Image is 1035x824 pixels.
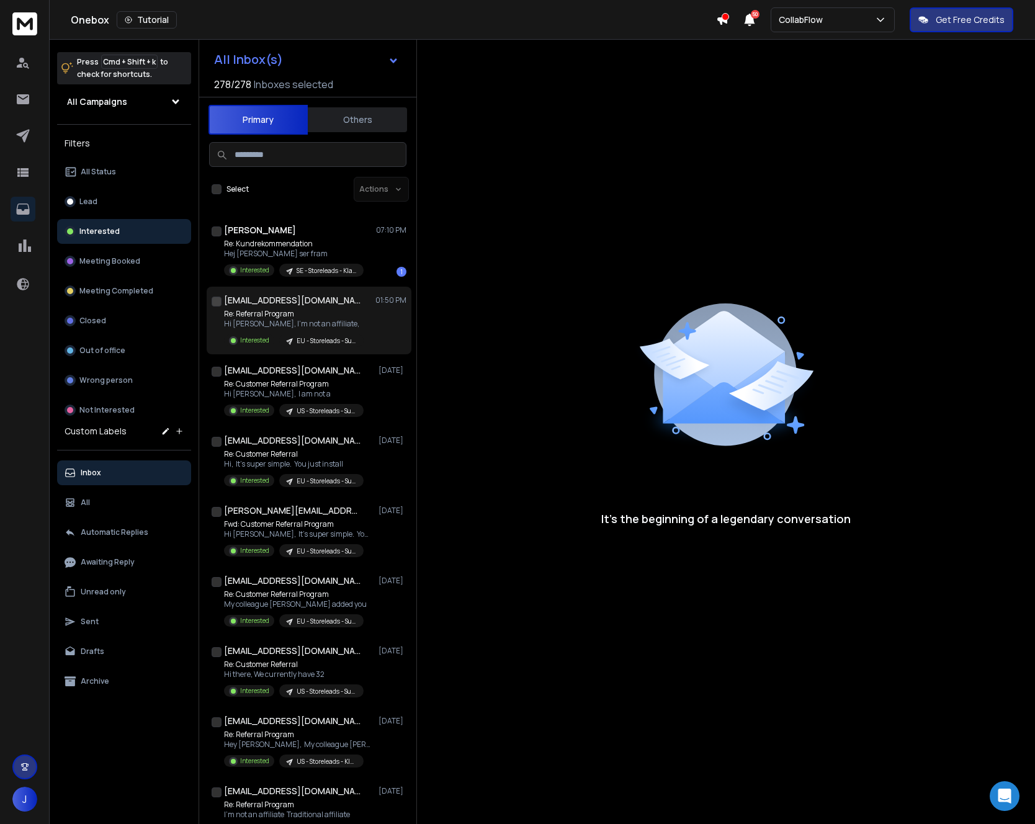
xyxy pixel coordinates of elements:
p: 01:50 PM [375,295,406,305]
button: Inbox [57,460,191,485]
h1: [EMAIL_ADDRESS][DOMAIN_NAME] [224,364,361,377]
p: Hi there, We currently have 32 [224,670,364,679]
p: Hi [PERSON_NAME], I am not a [224,389,364,399]
h1: [EMAIL_ADDRESS][DOMAIN_NAME] [224,785,361,797]
p: Unread only [81,587,126,597]
p: Interested [240,336,269,345]
button: All Inbox(s) [204,47,409,72]
p: Interested [240,266,269,275]
h1: [PERSON_NAME] [224,224,296,236]
p: Re: Kundrekommendation [224,239,364,249]
h3: Custom Labels [65,425,127,437]
p: Re: Customer Referral [224,449,364,459]
p: Meeting Booked [79,256,140,266]
p: Interested [240,546,269,555]
p: [DATE] [379,436,406,446]
p: Re: Customer Referral Program [224,589,367,599]
p: Lead [79,197,97,207]
p: EU - Storeleads - Support emails - CollabCenter [297,336,356,346]
p: I’m not an affiliate Traditional affiliate [224,810,364,820]
button: Unread only [57,580,191,604]
p: Hej [PERSON_NAME] ser fram [224,249,364,259]
h1: [EMAIL_ADDRESS][DOMAIN_NAME] [224,715,361,727]
p: [DATE] [379,786,406,796]
p: Not Interested [79,405,135,415]
p: Hi [PERSON_NAME], It’s super simple. You just [224,529,373,539]
p: [DATE] [379,506,406,516]
p: Hey [PERSON_NAME], My colleague [PERSON_NAME] added [224,740,373,750]
p: Re: Referral Program [224,730,373,740]
h1: [EMAIL_ADDRESS][DOMAIN_NAME] [224,434,361,447]
h1: [PERSON_NAME][EMAIL_ADDRESS][DOMAIN_NAME] [224,504,361,517]
p: EU - Storeleads - Support emails - CollabCenter [297,477,356,486]
p: Interested [240,686,269,696]
p: EU - Storeleads - Support emails - CollabCenter [297,617,356,626]
p: Hi [PERSON_NAME], I’m not an affiliate, [224,319,364,329]
p: Closed [79,316,106,326]
p: Interested [79,226,120,236]
p: [DATE] [379,365,406,375]
button: Not Interested [57,398,191,423]
p: US - Storeleads - Support emails - CollabCenter [297,406,356,416]
p: Re: Referral Program [224,800,364,810]
p: Interested [240,616,269,625]
div: Onebox [71,11,716,29]
button: Closed [57,308,191,333]
p: Re: Customer Referral [224,660,364,670]
p: CollabFlow [779,14,828,26]
button: All Campaigns [57,89,191,114]
button: All [57,490,191,515]
p: Hi, It’s super simple. You just install [224,459,364,469]
p: All [81,498,90,508]
p: It’s the beginning of a legendary conversation [601,510,851,527]
h1: [EMAIL_ADDRESS][DOMAIN_NAME] [224,645,361,657]
button: Wrong person [57,368,191,393]
p: Interested [240,476,269,485]
p: [DATE] [379,576,406,586]
button: Drafts [57,639,191,664]
button: Primary [208,105,308,135]
button: Meeting Booked [57,249,191,274]
span: 50 [751,10,759,19]
button: Tutorial [117,11,177,29]
p: Awaiting Reply [81,557,135,567]
button: Out of office [57,338,191,363]
p: US - Storeleads - Support emails - CollabCenter [297,687,356,696]
p: Drafts [81,647,104,656]
p: Get Free Credits [936,14,1005,26]
button: Archive [57,669,191,694]
p: Automatic Replies [81,527,148,537]
p: SE - Storeleads - Klaviyo - Support emails [297,266,356,275]
p: [DATE] [379,716,406,726]
p: Re: Customer Referral Program [224,379,364,389]
button: Interested [57,219,191,244]
h1: All Campaigns [67,96,127,108]
p: All Status [81,167,116,177]
button: Get Free Credits [910,7,1013,32]
p: Archive [81,676,109,686]
button: Meeting Completed [57,279,191,303]
h1: All Inbox(s) [214,53,283,66]
p: Meeting Completed [79,286,153,296]
p: Inbox [81,468,101,478]
label: Select [226,184,249,194]
p: Press to check for shortcuts. [77,56,168,81]
div: Open Intercom Messenger [990,781,1019,811]
p: EU - Storeleads - Support emails - CollabCenter [297,547,356,556]
p: Interested [240,406,269,415]
h1: [EMAIL_ADDRESS][DOMAIN_NAME] [224,294,361,307]
button: Awaiting Reply [57,550,191,575]
button: J [12,787,37,812]
span: Cmd + Shift + k [101,55,158,69]
button: Lead [57,189,191,214]
p: Re: Referral Program [224,309,364,319]
p: Wrong person [79,375,133,385]
p: Out of office [79,346,125,356]
button: All Status [57,159,191,184]
button: Sent [57,609,191,634]
p: Sent [81,617,99,627]
p: Interested [240,756,269,766]
button: Automatic Replies [57,520,191,545]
